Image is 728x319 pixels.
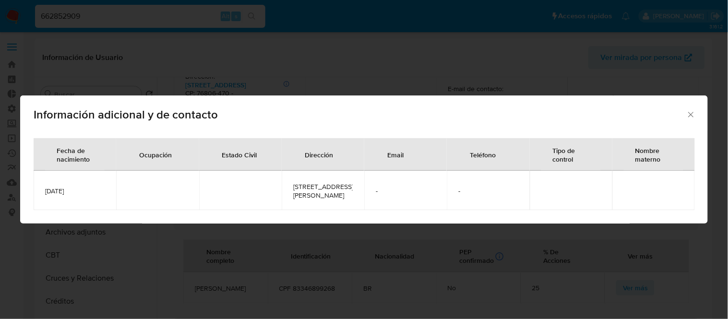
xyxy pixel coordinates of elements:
span: [STREET_ADDRESS][PERSON_NAME] [293,182,353,200]
div: Tipo de control [541,139,601,170]
div: Teléfono [458,143,507,166]
span: - [376,187,435,195]
button: Cerrar [686,110,695,118]
span: [DATE] [45,187,105,195]
div: Ocupación [128,143,183,166]
span: - [458,187,518,195]
div: Estado Civil [211,143,269,166]
div: Dirección [293,143,345,166]
div: Fecha de nacimiento [45,139,105,170]
div: Email [376,143,415,166]
span: Información adicional y de contacto [34,109,686,120]
div: Nombre materno [624,139,683,170]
